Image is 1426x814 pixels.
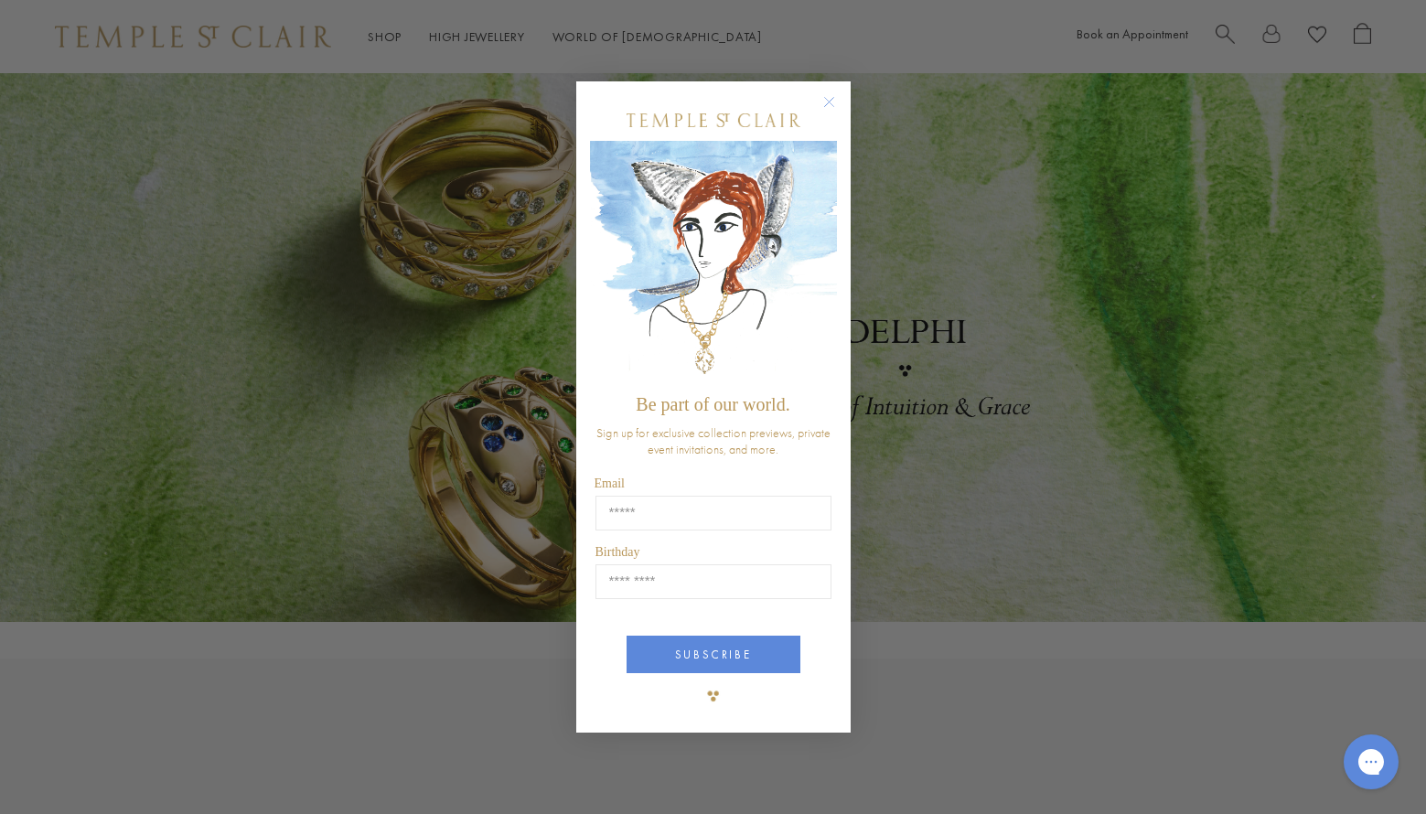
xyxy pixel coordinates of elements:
span: Sign up for exclusive collection previews, private event invitations, and more. [596,424,831,457]
img: TSC [695,678,732,714]
button: SUBSCRIBE [627,636,800,673]
span: Email [595,477,625,490]
iframe: Gorgias live chat messenger [1335,728,1408,796]
span: Be part of our world. [636,394,789,414]
span: Birthday [595,545,640,559]
input: Email [595,496,831,530]
img: c4a9eb12-d91a-4d4a-8ee0-386386f4f338.jpeg [590,141,837,385]
img: Temple St. Clair [627,113,800,127]
button: Close dialog [827,100,850,123]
